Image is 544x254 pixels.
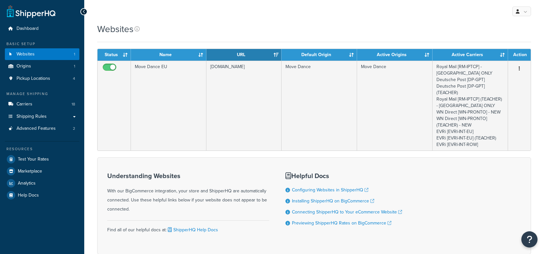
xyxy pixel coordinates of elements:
span: 18 [72,102,75,107]
span: Advanced Features [17,126,56,131]
a: Advanced Features 2 [5,123,79,135]
td: Royal Mail [RM-IPTCP] - [GEOGRAPHIC_DATA] ONLY Deutsche Post [DP-GPT] Deutsche Post [DP-GPT] (TEA... [433,61,508,151]
a: Configuring Websites in ShipperHQ [292,187,368,193]
a: Test Your Rates [5,153,79,165]
span: Dashboard [17,26,39,31]
li: Advanced Features [5,123,79,135]
th: Status: activate to sort column ascending [98,49,131,61]
div: Find all of our helpful docs at: [107,220,269,235]
a: Shipping Rules [5,111,79,123]
span: Analytics [18,181,36,186]
button: Open Resource Center [521,231,538,248]
a: Carriers 18 [5,98,79,110]
span: 2 [73,126,75,131]
a: Help Docs [5,189,79,201]
span: 1 [74,52,75,57]
li: Carriers [5,98,79,110]
td: Move Dance [357,61,433,151]
a: Connecting ShipperHQ to Your eCommerce Website [292,209,402,215]
a: Marketplace [5,165,79,177]
th: Action [508,49,531,61]
span: Shipping Rules [17,114,47,119]
span: Websites [17,52,35,57]
th: Active Carriers: activate to sort column ascending [433,49,508,61]
a: Origins 1 [5,60,79,72]
span: Test Your Rates [18,157,49,162]
div: Resources [5,146,79,152]
a: Previewing ShipperHQ Rates on BigCommerce [292,220,391,226]
td: [DOMAIN_NAME] [206,61,282,151]
li: Websites [5,48,79,60]
h3: Helpful Docs [285,172,402,179]
span: Pickup Locations [17,76,50,81]
th: Active Origins: activate to sort column ascending [357,49,433,61]
a: ShipperHQ Home [7,5,55,18]
th: Name: activate to sort column ascending [131,49,206,61]
a: Websites 1 [5,48,79,60]
span: 1 [74,64,75,69]
a: ShipperHQ Help Docs [167,226,218,233]
span: 4 [73,76,75,81]
th: URL: activate to sort column ascending [206,49,282,61]
li: Origins [5,60,79,72]
h3: Understanding Websites [107,172,269,179]
span: Origins [17,64,31,69]
a: Dashboard [5,23,79,35]
td: Move Dance EU [131,61,206,151]
span: Marketplace [18,169,42,174]
div: Basic Setup [5,41,79,47]
li: Pickup Locations [5,73,79,85]
a: Installing ShipperHQ on BigCommerce [292,198,374,204]
span: Carriers [17,102,32,107]
td: Move Dance [282,61,357,151]
div: Manage Shipping [5,91,79,97]
div: With our BigCommerce integration, your store and ShipperHQ are automatically connected. Use these... [107,172,269,214]
a: Pickup Locations 4 [5,73,79,85]
span: Help Docs [18,193,39,198]
h1: Websites [97,23,133,35]
a: Analytics [5,177,79,189]
th: Default Origin: activate to sort column ascending [282,49,357,61]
